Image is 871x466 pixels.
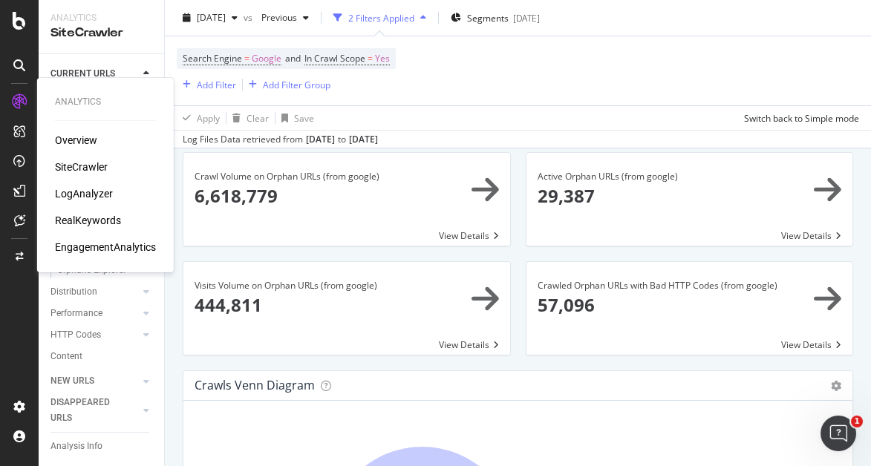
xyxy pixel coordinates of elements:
button: Segments[DATE] [445,6,546,30]
div: Save [294,111,314,124]
a: CURRENT URLS [50,66,139,82]
div: Analytics [55,96,156,108]
div: CURRENT URLS [50,66,115,82]
span: 2025 Aug. 11th [197,11,226,24]
iframe: Intercom live chat [821,416,856,451]
div: Analysis Info [50,439,102,454]
div: HTTP Codes [50,327,101,343]
h4: Crawls Venn Diagram [195,375,315,396]
a: Overview [55,133,97,148]
button: 2 Filters Applied [327,6,432,30]
a: DISAPPEARED URLS [50,395,139,426]
div: 2 Filters Applied [348,11,414,24]
div: Switch back to Simple mode [744,111,859,124]
a: Distribution [50,284,139,300]
span: = [244,52,249,65]
span: vs [244,11,255,24]
button: [DATE] [177,6,244,30]
a: HTTP Codes [50,327,139,343]
button: Save [275,106,314,130]
div: DISAPPEARED URLS [50,395,125,426]
a: Performance [50,306,139,321]
button: Add Filter Group [243,76,330,93]
span: 1 [851,416,863,427]
div: Add Filter Group [263,78,330,91]
button: Switch back to Simple mode [738,106,859,130]
div: Apply [197,111,220,124]
div: Content [50,349,82,364]
div: Analytics [50,12,152,24]
div: [DATE] [513,11,540,24]
span: Yes [375,48,390,69]
span: In Crawl Scope [304,52,365,65]
div: Distribution [50,284,97,300]
div: Log Files Data retrieved from to [183,133,378,146]
button: Apply [177,106,220,130]
span: Segments [467,11,509,24]
a: EngagementAnalytics [55,240,156,255]
div: [DATE] [306,133,335,146]
a: NEW URLS [50,373,139,389]
div: Clear [247,111,269,124]
a: SiteCrawler [55,160,108,174]
div: Add Filter [197,78,236,91]
span: Previous [255,11,297,24]
span: Google [252,48,281,69]
button: Previous [255,6,315,30]
a: LogAnalyzer [55,186,113,201]
a: Analysis Info [50,439,154,454]
div: SiteCrawler [50,24,152,42]
button: Add Filter [177,76,236,93]
span: and [285,52,301,65]
a: RealKeywords [55,213,121,228]
i: Options [831,381,841,391]
div: NEW URLS [50,373,94,389]
span: Search Engine [183,52,242,65]
div: [DATE] [349,133,378,146]
div: Performance [50,306,102,321]
span: = [368,52,373,65]
button: Clear [226,106,269,130]
a: Content [50,349,154,364]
